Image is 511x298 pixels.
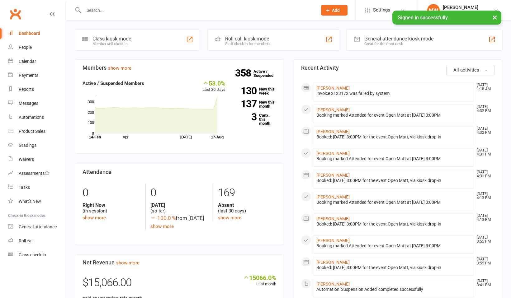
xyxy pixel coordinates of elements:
[8,234,66,248] a: Roll call
[83,274,276,295] div: $15,066.00
[235,100,276,108] a: 137New this month
[150,215,176,221] span: -100.0 %
[474,279,494,287] time: [DATE] 3:41 PM
[235,68,253,78] strong: 358
[8,166,66,180] a: Assessments
[150,202,208,208] strong: [DATE]
[474,192,494,200] time: [DATE] 4:13 PM
[8,96,66,110] a: Messages
[474,214,494,222] time: [DATE] 4:13 PM
[218,215,241,221] a: show more
[8,26,66,40] a: Dashboard
[474,148,494,156] time: [DATE] 4:31 PM
[332,8,340,13] span: Add
[8,248,66,262] a: Class kiosk mode
[19,101,38,106] div: Messages
[8,138,66,152] a: Gradings
[19,129,45,134] div: Product Sales
[243,274,276,287] div: Last month
[8,220,66,234] a: General attendance kiosk mode
[8,180,66,194] a: Tasks
[235,112,257,122] strong: 3
[19,185,30,190] div: Tasks
[316,194,350,199] a: [PERSON_NAME]
[83,81,144,86] strong: Active / Suspended Members
[83,169,276,175] h3: Attendance
[8,110,66,124] a: Automations
[202,80,225,93] div: Last 30 Days
[243,274,276,281] div: 15066.0%
[301,65,495,71] h3: Recent Activity
[316,91,471,96] div: Invoice 2123172 was failed by system
[316,86,350,91] a: [PERSON_NAME]
[364,36,433,42] div: General attendance kiosk mode
[474,127,494,135] time: [DATE] 4:32 PM
[474,170,494,178] time: [DATE] 4:31 PM
[373,3,390,17] span: Settings
[474,235,494,244] time: [DATE] 3:55 PM
[316,156,471,161] div: Booking marked Attended for event Open Matt at [DATE] 3:00PM
[225,42,270,46] div: Staff check-in for members
[316,238,350,243] a: [PERSON_NAME]
[8,68,66,82] a: Payments
[19,31,40,36] div: Dashboard
[150,214,208,222] div: from [DATE]
[8,82,66,96] a: Reports
[316,265,471,270] div: Booked: [DATE] 3:00PM for the event Open Matt, via kiosk drop-in
[8,54,66,68] a: Calendar
[316,221,471,227] div: Booked: [DATE] 3:00PM for the event Open Matt, via kiosk drop-in
[8,194,66,208] a: What's New
[19,252,46,257] div: Class check-in
[218,202,276,208] strong: Absent
[316,260,350,265] a: [PERSON_NAME]
[150,202,208,214] div: (so far)
[316,134,471,140] div: Booked: [DATE] 3:00PM for the event Open Matt, via kiosk drop-in
[235,87,276,95] a: 130New this week
[83,202,141,208] strong: Right Now
[253,65,281,82] a: 358Active / Suspended
[19,59,36,64] div: Calendar
[235,86,257,95] strong: 130
[316,243,471,249] div: Booking marked Attended for event Open Matt at [DATE] 3:00PM
[316,113,471,118] div: Booking marked Attended for event Open Matt at [DATE] 3:00PM
[225,36,270,42] div: Roll call kiosk mode
[82,6,313,15] input: Search...
[19,87,34,92] div: Reports
[116,260,140,266] a: show more
[92,36,131,42] div: Class kiosk mode
[83,202,141,214] div: (in session)
[83,65,276,71] h3: Members
[321,5,348,16] button: Add
[83,259,276,266] h3: Net Revenue
[202,80,225,86] div: 53.0%
[316,282,350,286] a: [PERSON_NAME]
[19,157,34,162] div: Waivers
[316,107,350,112] a: [PERSON_NAME]
[19,143,36,148] div: Gradings
[316,151,350,156] a: [PERSON_NAME]
[316,200,471,205] div: Booking marked Attended for event Open Matt at [DATE] 3:00PM
[316,129,350,134] a: [PERSON_NAME]
[83,215,106,221] a: show more
[19,171,50,176] div: Assessments
[474,257,494,265] time: [DATE] 3:55 PM
[316,173,350,178] a: [PERSON_NAME]
[218,202,276,214] div: (last 30 days)
[7,6,23,22] a: Clubworx
[19,45,32,50] div: People
[316,178,471,183] div: Booked: [DATE] 3:00PM for the event Open Matt, via kiosk drop-in
[8,124,66,138] a: Product Sales
[316,287,471,292] div: Automation 'Suspension Added' completed successfully
[19,224,57,229] div: General attendance
[235,113,276,125] a: 3Canx. this month
[8,152,66,166] a: Waivers
[83,184,141,202] div: 0
[92,42,131,46] div: Member self check-in
[8,40,66,54] a: People
[108,65,131,71] a: show more
[19,238,33,243] div: Roll call
[235,99,257,109] strong: 137
[19,199,41,204] div: What's New
[364,42,433,46] div: Great for the front desk
[19,73,38,78] div: Payments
